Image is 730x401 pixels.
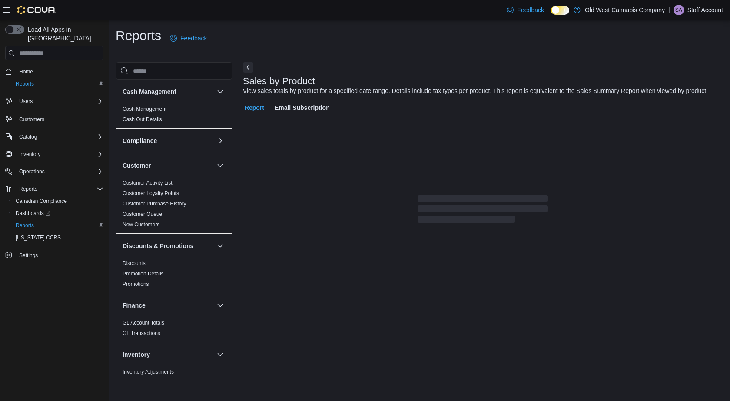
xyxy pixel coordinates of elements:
[123,106,166,112] a: Cash Management
[16,96,36,106] button: Users
[551,6,569,15] input: Dark Mode
[16,113,103,124] span: Customers
[123,211,162,218] span: Customer Queue
[116,178,232,233] div: Customer
[16,96,103,106] span: Users
[123,270,164,277] span: Promotion Details
[16,132,103,142] span: Catalog
[123,320,164,326] a: GL Account Totals
[9,219,107,232] button: Reports
[2,113,107,125] button: Customers
[19,151,40,158] span: Inventory
[215,160,226,171] button: Customer
[19,168,45,175] span: Operations
[116,258,232,293] div: Discounts & Promotions
[123,200,186,207] span: Customer Purchase History
[9,207,107,219] a: Dashboards
[687,5,723,15] p: Staff Account
[16,222,34,229] span: Reports
[585,5,665,15] p: Old West Cannabis Company
[16,66,36,77] a: Home
[12,79,37,89] a: Reports
[17,6,56,14] img: Cova
[166,30,210,47] a: Feedback
[12,220,103,231] span: Reports
[16,184,103,194] span: Reports
[243,76,315,86] h3: Sales by Product
[123,368,174,375] span: Inventory Adjustments
[16,166,48,177] button: Operations
[123,260,146,267] span: Discounts
[2,95,107,107] button: Users
[116,27,161,44] h1: Reports
[16,149,44,159] button: Inventory
[123,242,193,250] h3: Discounts & Promotions
[123,330,160,336] a: GL Transactions
[215,300,226,311] button: Finance
[123,116,162,123] span: Cash Out Details
[19,116,44,123] span: Customers
[123,379,193,386] span: Inventory by Product Historical
[16,234,61,241] span: [US_STATE] CCRS
[116,104,232,128] div: Cash Management
[12,220,37,231] a: Reports
[245,99,264,116] span: Report
[123,179,173,186] span: Customer Activity List
[675,5,682,15] span: SA
[9,232,107,244] button: [US_STATE] CCRS
[674,5,684,15] div: Staff Account
[215,86,226,97] button: Cash Management
[123,211,162,217] a: Customer Queue
[668,5,670,15] p: |
[123,87,176,96] h3: Cash Management
[243,86,708,96] div: View sales totals by product for a specified date range. Details include tax types per product. T...
[123,379,193,385] a: Inventory by Product Historical
[116,318,232,342] div: Finance
[12,232,64,243] a: [US_STATE] CCRS
[12,208,54,219] a: Dashboards
[19,252,38,259] span: Settings
[123,136,157,145] h3: Compliance
[123,161,213,170] button: Customer
[517,6,544,14] span: Feedback
[16,66,103,77] span: Home
[16,198,67,205] span: Canadian Compliance
[123,301,213,310] button: Finance
[123,190,179,196] a: Customer Loyalty Points
[123,369,174,375] a: Inventory Adjustments
[24,25,103,43] span: Load All Apps in [GEOGRAPHIC_DATA]
[2,148,107,160] button: Inventory
[16,80,34,87] span: Reports
[19,133,37,140] span: Catalog
[19,98,33,105] span: Users
[123,87,213,96] button: Cash Management
[9,195,107,207] button: Canadian Compliance
[16,250,103,261] span: Settings
[19,186,37,192] span: Reports
[16,114,48,125] a: Customers
[503,1,547,19] a: Feedback
[123,136,213,145] button: Compliance
[123,242,213,250] button: Discounts & Promotions
[418,197,548,225] span: Loading
[123,222,159,228] a: New Customers
[19,68,33,75] span: Home
[180,34,207,43] span: Feedback
[123,350,213,359] button: Inventory
[16,210,50,217] span: Dashboards
[16,149,103,159] span: Inventory
[2,183,107,195] button: Reports
[12,196,70,206] a: Canadian Compliance
[16,166,103,177] span: Operations
[123,201,186,207] a: Customer Purchase History
[275,99,330,116] span: Email Subscription
[243,62,253,73] button: Next
[16,132,40,142] button: Catalog
[123,301,146,310] h3: Finance
[123,180,173,186] a: Customer Activity List
[215,241,226,251] button: Discounts & Promotions
[123,116,162,123] a: Cash Out Details
[2,249,107,262] button: Settings
[2,131,107,143] button: Catalog
[123,260,146,266] a: Discounts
